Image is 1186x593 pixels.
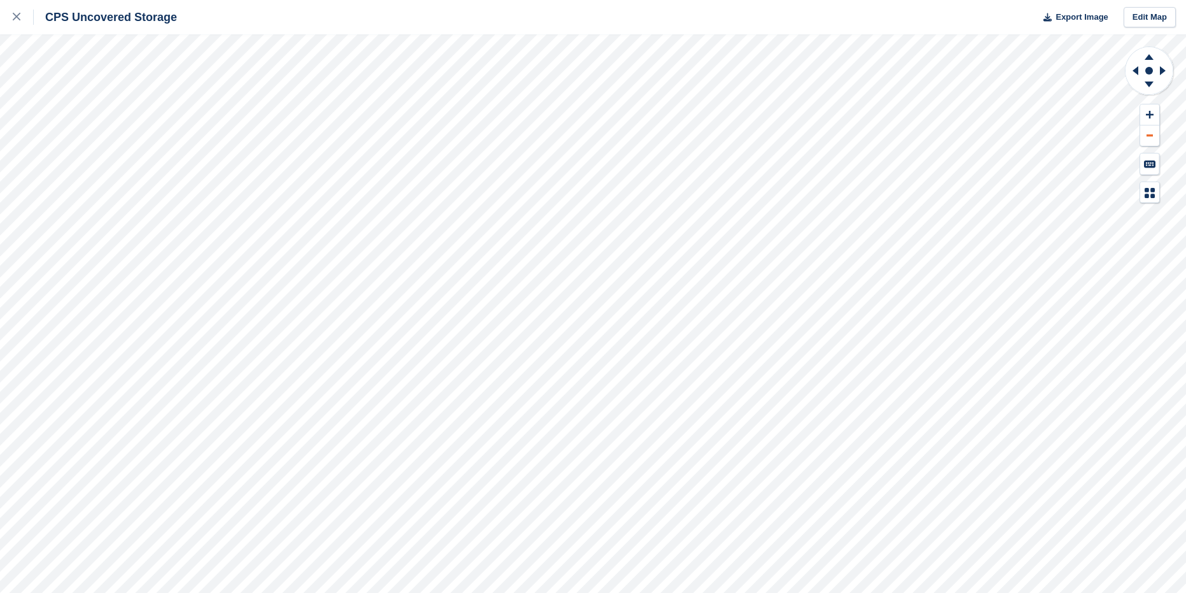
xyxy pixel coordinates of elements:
[1140,125,1159,146] button: Zoom Out
[1140,154,1159,175] button: Keyboard Shortcuts
[1124,7,1176,28] a: Edit Map
[1036,7,1108,28] button: Export Image
[1140,182,1159,203] button: Map Legend
[34,10,177,25] div: CPS Uncovered Storage
[1140,104,1159,125] button: Zoom In
[1055,11,1108,24] span: Export Image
